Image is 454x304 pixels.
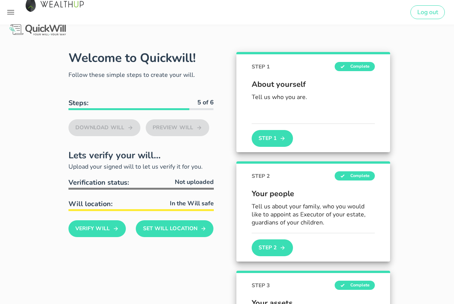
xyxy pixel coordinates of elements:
[335,281,375,290] span: Complete
[417,8,438,16] span: Log out
[68,98,88,107] b: Steps:
[252,203,375,226] p: Tell us about your family, who you would like to appoint as Executor of your estate, guardians of...
[68,220,126,237] button: Verify Will
[410,5,445,19] button: Log out
[252,188,375,200] span: Your people
[136,220,213,237] button: Set Will Location
[252,239,293,256] button: Step 2
[175,177,214,187] span: Not uploaded
[252,130,293,147] button: Step 1
[197,98,214,107] b: 5 of 6
[68,119,141,136] button: Download Will
[252,172,270,180] span: STEP 2
[68,178,129,187] span: Verification status:
[68,148,214,162] h2: Lets verify your will...
[68,70,214,80] p: Follow these simple steps to create your will.
[252,93,375,101] p: Tell us who you are.
[68,162,214,171] p: Upload your signed will to let us verify it for you.
[170,199,214,208] span: In the Will safe
[252,281,270,289] span: STEP 3
[335,171,375,180] span: Complete
[335,62,375,71] span: Complete
[68,199,112,208] span: Will location:
[146,119,210,136] button: Preview Will
[8,23,67,37] img: Logo
[252,79,375,90] span: About yourself
[252,63,270,71] span: STEP 1
[68,50,196,66] h1: Welcome to Quickwill!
